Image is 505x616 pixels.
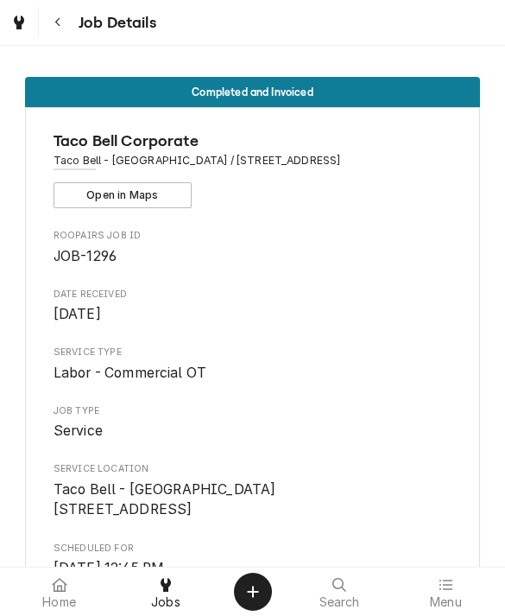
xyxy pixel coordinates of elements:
[54,560,164,576] span: [DATE] 12:45 PM
[54,130,452,153] span: Name
[54,246,452,267] span: Roopairs Job ID
[54,542,452,556] span: Scheduled For
[54,182,192,208] button: Open in Maps
[54,481,276,518] span: Taco Bell - [GEOGRAPHIC_DATA] [STREET_ADDRESS]
[54,153,452,168] span: Address
[73,11,156,35] span: Job Details
[54,346,452,383] div: Service Type
[54,229,452,266] div: Roopairs Job ID
[54,288,452,325] div: Date Received
[54,365,206,381] span: Labor - Commercial OT
[54,304,452,325] span: Date Received
[54,404,452,418] span: Job Type
[430,595,462,609] span: Menu
[42,595,76,609] span: Home
[54,462,452,520] div: Service Location
[54,421,452,441] span: Job Type
[54,542,452,579] div: Scheduled For
[54,130,452,208] div: Client Information
[234,573,272,611] button: Create Object
[54,363,452,384] span: Service Type
[54,558,452,579] span: Scheduled For
[54,346,452,359] span: Service Type
[287,571,392,613] a: Search
[25,77,480,107] div: Status
[113,571,218,613] a: Jobs
[54,229,452,243] span: Roopairs Job ID
[3,7,35,38] a: Go to Jobs
[54,404,452,441] div: Job Type
[151,595,180,609] span: Jobs
[7,571,111,613] a: Home
[319,595,360,609] span: Search
[394,571,498,613] a: Menu
[54,248,117,264] span: JOB-1296
[54,479,452,520] span: Service Location
[54,288,452,302] span: Date Received
[54,462,452,476] span: Service Location
[54,306,101,322] span: [DATE]
[42,7,73,38] button: Navigate back
[192,86,313,98] span: Completed and Invoiced
[54,422,103,439] span: Service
